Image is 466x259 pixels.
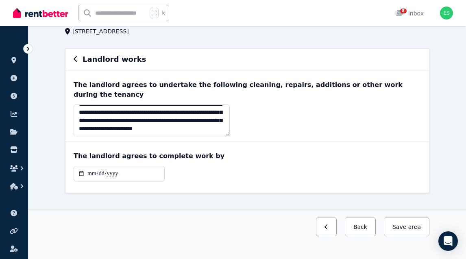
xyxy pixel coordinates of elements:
[345,218,376,236] button: Back
[408,223,421,231] span: area
[74,80,421,100] div: The landlord agrees to undertake the following cleaning, repairs, additions or other work during ...
[72,27,129,35] span: [STREET_ADDRESS]
[395,9,424,17] div: Inbox
[440,7,453,20] img: Elizabeth & Paul Spanos
[13,7,68,19] img: RentBetter
[74,151,421,161] div: The landlord agrees to complete work by
[83,54,146,65] h6: Landlord works
[162,10,165,16] span: k
[438,231,458,251] div: Open Intercom Messenger
[384,218,429,236] button: Save area
[400,9,407,13] span: 8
